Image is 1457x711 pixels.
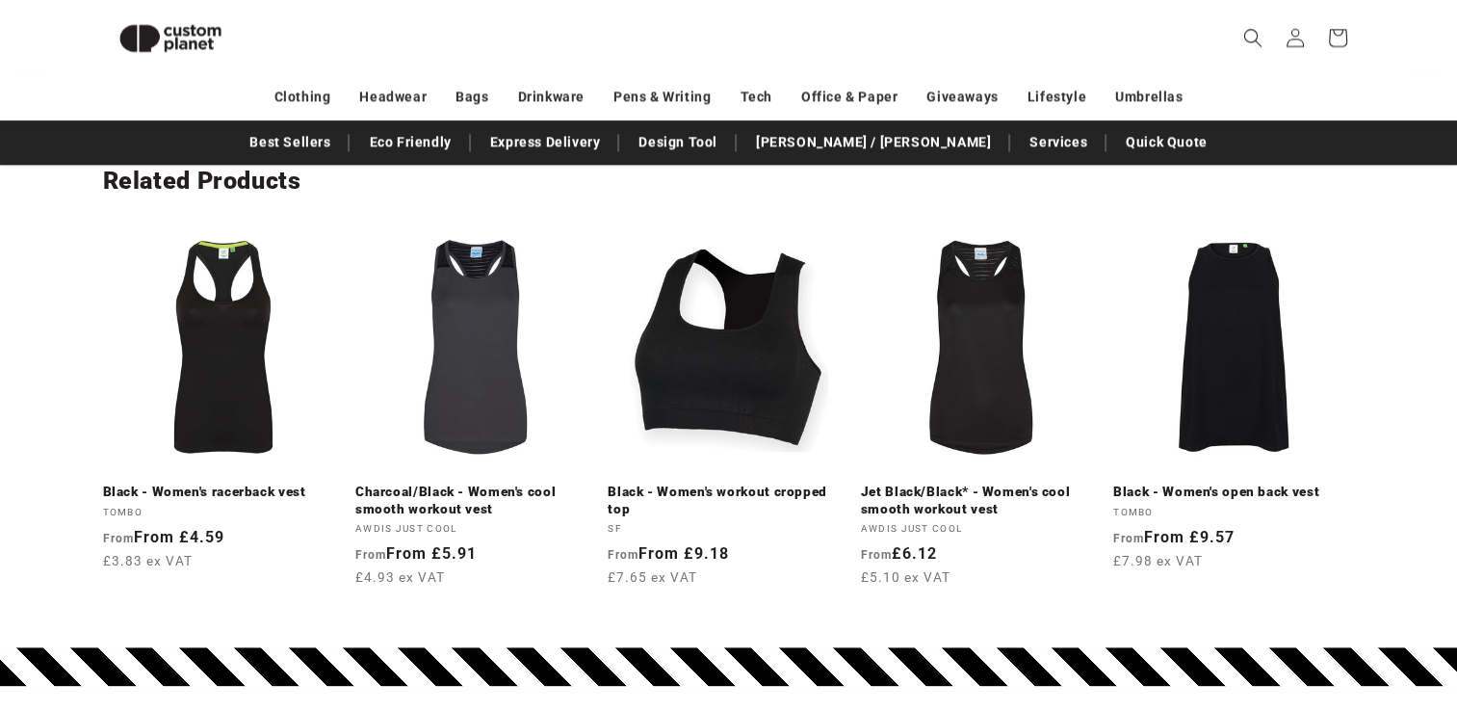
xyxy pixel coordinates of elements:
a: Black - Women's workout cropped top [608,484,848,517]
a: Black - Women's racerback vest [103,484,344,501]
a: Office & Paper [801,80,898,114]
a: Drinkware [518,80,585,114]
a: Eco Friendly [359,125,460,159]
h2: Related Products [103,166,1355,197]
a: Clothing [274,80,331,114]
a: Jet Black/Black* - Women's cool smooth workout vest [861,484,1102,517]
a: Pens & Writing [613,80,711,114]
img: Custom Planet [103,8,238,68]
a: Umbrellas [1115,80,1183,114]
summary: Search [1232,16,1274,59]
a: Black - Women's open back vest [1113,484,1354,501]
a: Tech [740,80,771,114]
a: Giveaways [926,80,998,114]
a: Charcoal/Black - Women's cool smooth workout vest [355,484,596,517]
a: Lifestyle [1028,80,1086,114]
a: Services [1020,125,1097,159]
a: [PERSON_NAME] / [PERSON_NAME] [746,125,1001,159]
a: Bags [455,80,488,114]
a: Quick Quote [1116,125,1217,159]
a: Headwear [359,80,427,114]
a: Express Delivery [481,125,611,159]
div: Widget razgovora [1135,503,1457,711]
a: Best Sellers [240,125,340,159]
iframe: Chat Widget [1135,503,1457,711]
a: Design Tool [629,125,727,159]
